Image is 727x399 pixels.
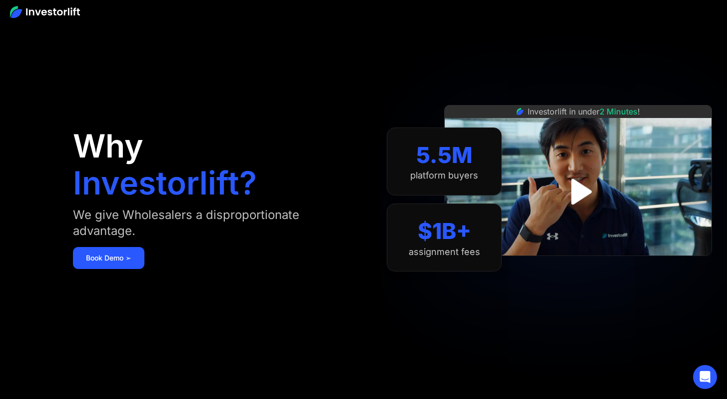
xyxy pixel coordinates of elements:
[556,169,601,214] a: open lightbox
[73,130,143,162] h1: Why
[73,207,332,239] div: We give Wholesalers a disproportionate advantage.
[503,261,653,273] iframe: Customer reviews powered by Trustpilot
[409,246,480,257] div: assignment fees
[410,170,478,181] div: platform buyers
[693,365,717,389] div: Open Intercom Messenger
[528,105,640,117] div: Investorlift in under !
[600,106,638,116] span: 2 Minutes
[416,142,473,168] div: 5.5M
[73,167,257,199] h1: Investorlift?
[73,247,144,269] a: Book Demo ➢
[418,218,471,244] div: $1B+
